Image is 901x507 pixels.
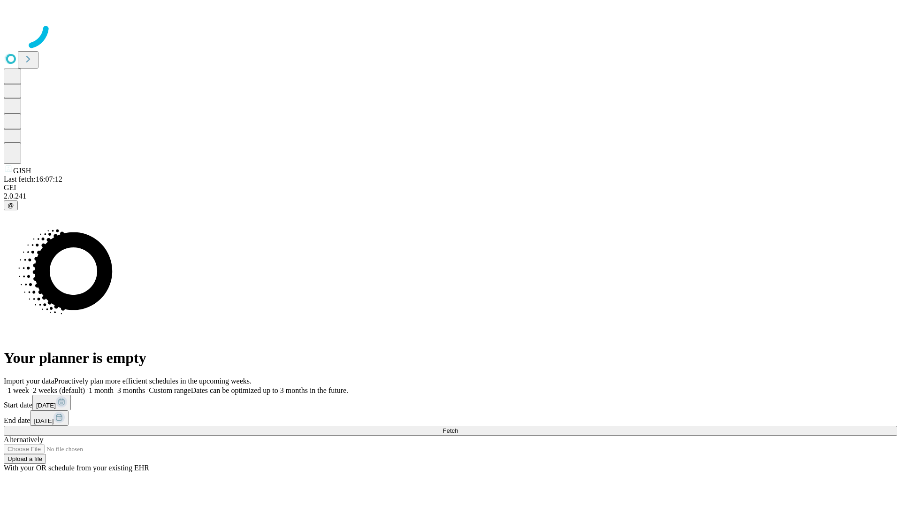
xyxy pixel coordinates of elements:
[4,200,18,210] button: @
[4,410,897,426] div: End date
[8,386,29,394] span: 1 week
[13,167,31,175] span: GJSH
[36,402,56,409] span: [DATE]
[4,464,149,472] span: With your OR schedule from your existing EHR
[443,427,458,434] span: Fetch
[89,386,114,394] span: 1 month
[4,377,54,385] span: Import your data
[191,386,348,394] span: Dates can be optimized up to 3 months in the future.
[117,386,145,394] span: 3 months
[149,386,191,394] span: Custom range
[4,192,897,200] div: 2.0.241
[54,377,252,385] span: Proactively plan more efficient schedules in the upcoming weeks.
[32,395,71,410] button: [DATE]
[4,426,897,436] button: Fetch
[33,386,85,394] span: 2 weeks (default)
[34,417,53,424] span: [DATE]
[4,175,62,183] span: Last fetch: 16:07:12
[4,184,897,192] div: GEI
[4,349,897,367] h1: Your planner is empty
[4,454,46,464] button: Upload a file
[30,410,69,426] button: [DATE]
[8,202,14,209] span: @
[4,395,897,410] div: Start date
[4,436,43,444] span: Alternatively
